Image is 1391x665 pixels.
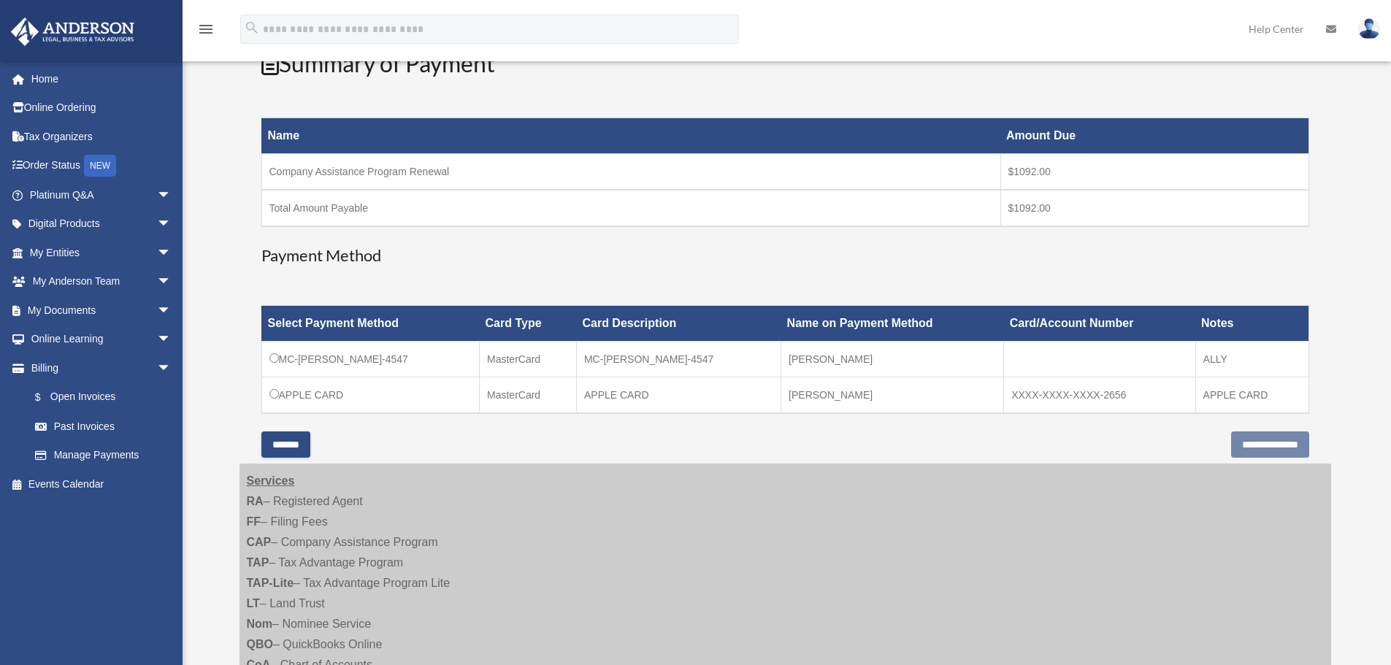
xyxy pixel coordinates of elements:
a: Order StatusNEW [10,151,193,181]
span: arrow_drop_down [157,296,186,326]
td: APPLE CARD [1195,377,1308,414]
strong: FF [247,515,261,528]
h2: Summary of Payment [261,47,1309,80]
a: Tax Organizers [10,122,193,151]
td: APPLE CARD [576,377,781,414]
span: $ [43,388,50,407]
strong: TAP [247,556,269,569]
td: XXXX-XXXX-XXXX-2656 [1004,377,1195,414]
span: arrow_drop_down [157,267,186,297]
th: Card Description [576,306,781,342]
a: $Open Invoices [20,383,179,412]
td: $1092.00 [1000,154,1308,191]
th: Amount Due [1000,118,1308,154]
td: [PERSON_NAME] [781,342,1004,377]
td: ALLY [1195,342,1308,377]
th: Notes [1195,306,1308,342]
a: My Entitiesarrow_drop_down [10,238,193,267]
td: MasterCard [480,377,577,414]
strong: Services [247,474,295,487]
a: Billingarrow_drop_down [10,353,186,383]
td: APPLE CARD [261,377,480,414]
a: menu [197,26,215,38]
td: $1092.00 [1000,190,1308,226]
a: Events Calendar [10,469,193,499]
td: [PERSON_NAME] [781,377,1004,414]
th: Name on Payment Method [781,306,1004,342]
span: arrow_drop_down [157,180,186,210]
a: Manage Payments [20,441,186,470]
th: Name [261,118,1000,154]
td: MasterCard [480,342,577,377]
strong: CAP [247,536,272,548]
img: User Pic [1358,18,1380,39]
td: MC-[PERSON_NAME]-4547 [261,342,480,377]
span: arrow_drop_down [157,238,186,268]
span: arrow_drop_down [157,325,186,355]
strong: QBO [247,638,273,650]
i: menu [197,20,215,38]
div: NEW [84,155,116,177]
a: Home [10,64,193,93]
th: Select Payment Method [261,306,480,342]
a: My Anderson Teamarrow_drop_down [10,267,193,296]
span: arrow_drop_down [157,353,186,383]
strong: Nom [247,618,273,630]
a: Past Invoices [20,412,186,441]
td: Company Assistance Program Renewal [261,154,1000,191]
img: Anderson Advisors Platinum Portal [7,18,139,46]
a: My Documentsarrow_drop_down [10,296,193,325]
td: MC-[PERSON_NAME]-4547 [576,342,781,377]
h3: Payment Method [261,245,1309,267]
a: Digital Productsarrow_drop_down [10,210,193,239]
td: Total Amount Payable [261,190,1000,226]
th: Card Type [480,306,577,342]
strong: TAP-Lite [247,577,294,589]
span: arrow_drop_down [157,210,186,239]
i: search [244,20,260,36]
strong: LT [247,597,260,610]
a: Online Learningarrow_drop_down [10,325,193,354]
th: Card/Account Number [1004,306,1195,342]
a: Online Ordering [10,93,193,123]
a: Platinum Q&Aarrow_drop_down [10,180,193,210]
strong: RA [247,495,264,507]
